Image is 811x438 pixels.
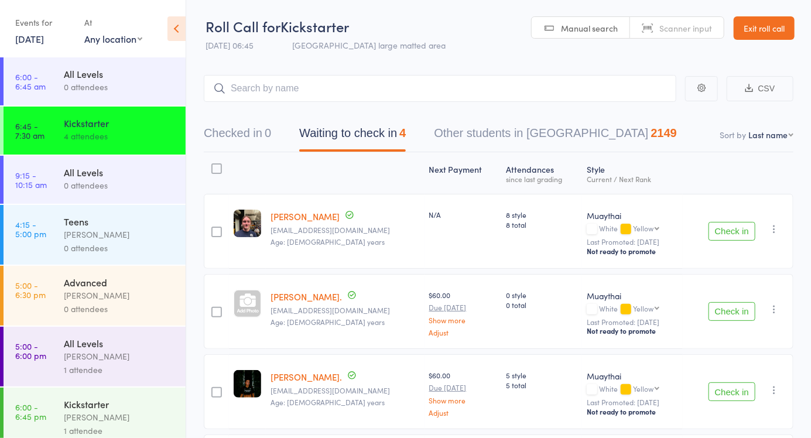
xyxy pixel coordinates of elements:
[15,72,46,91] time: 6:00 - 6:45 am
[64,350,176,363] div: [PERSON_NAME]
[720,129,746,141] label: Sort by
[4,107,186,155] a: 6:45 -7:30 amKickstarter4 attendees
[206,16,280,36] span: Roll Call for
[582,158,683,189] div: Style
[501,158,582,189] div: Atten­dances
[64,166,176,179] div: All Levels
[84,13,142,32] div: At
[506,300,577,310] span: 0 total
[271,317,385,327] span: Age: [DEMOGRAPHIC_DATA] years
[4,156,186,204] a: 9:15 -10:15 amAll Levels0 attendees
[15,341,46,360] time: 5:00 - 6:00 pm
[399,126,406,139] div: 4
[506,220,577,230] span: 8 total
[64,129,176,143] div: 4 attendees
[633,304,653,312] div: Yellow
[280,16,349,36] span: Kickstarter
[429,303,497,312] small: Due [DATE]
[15,280,46,299] time: 5:00 - 6:30 pm
[587,224,678,234] div: White
[64,302,176,316] div: 0 attendees
[709,222,755,241] button: Check in
[587,290,678,302] div: Muaythai
[633,224,653,232] div: Yellow
[271,226,420,234] small: kyanjallard@outlook.com
[587,326,678,336] div: Not ready to promote
[429,210,497,220] div: N/A
[64,241,176,255] div: 0 attendees
[64,117,176,129] div: Kickstarter
[234,210,261,237] img: image1758706119.png
[587,238,678,246] small: Last Promoted: [DATE]
[734,16,795,40] a: Exit roll call
[15,402,46,421] time: 6:00 - 6:45 pm
[15,13,73,32] div: Events for
[506,290,577,300] span: 0 style
[204,121,271,152] button: Checked in0
[429,384,497,392] small: Due [DATE]
[587,385,678,395] div: White
[265,126,271,139] div: 0
[64,80,176,94] div: 0 attendees
[271,306,420,314] small: luke.matters@outlook.com
[587,304,678,314] div: White
[64,67,176,80] div: All Levels
[64,410,176,424] div: [PERSON_NAME]
[587,370,678,382] div: Muaythai
[64,363,176,377] div: 1 attendee
[15,170,47,189] time: 9:15 - 10:15 am
[506,380,577,390] span: 5 total
[15,32,44,45] a: [DATE]
[587,247,678,256] div: Not ready to promote
[429,328,497,336] a: Adjust
[84,32,142,45] div: Any location
[64,337,176,350] div: All Levels
[709,302,755,321] button: Check in
[587,210,678,221] div: Muaythai
[434,121,677,152] button: Other students in [GEOGRAPHIC_DATA]2149
[506,175,577,183] div: since last grading
[429,409,497,416] a: Adjust
[64,215,176,228] div: Teens
[64,276,176,289] div: Advanced
[271,290,342,303] a: [PERSON_NAME].
[15,220,46,238] time: 4:15 - 5:00 pm
[64,398,176,410] div: Kickstarter
[587,407,678,416] div: Not ready to promote
[234,370,261,398] img: image1760063906.png
[64,424,176,437] div: 1 attendee
[271,397,385,407] span: Age: [DEMOGRAPHIC_DATA] years
[709,382,755,401] button: Check in
[506,370,577,380] span: 5 style
[429,316,497,324] a: Show more
[506,210,577,220] span: 8 style
[271,371,342,383] a: [PERSON_NAME].
[4,205,186,265] a: 4:15 -5:00 pmTeens[PERSON_NAME]0 attendees
[15,121,45,140] time: 6:45 - 7:30 am
[206,39,254,51] span: [DATE] 06:45
[561,22,618,34] span: Manual search
[651,126,677,139] div: 2149
[727,76,793,101] button: CSV
[271,386,420,395] small: aanyastuckey@gmail.com
[64,289,176,302] div: [PERSON_NAME]
[4,266,186,326] a: 5:00 -6:30 pmAdvanced[PERSON_NAME]0 attendees
[429,396,497,404] a: Show more
[748,129,788,141] div: Last name
[587,398,678,406] small: Last Promoted: [DATE]
[204,75,676,102] input: Search by name
[271,237,385,247] span: Age: [DEMOGRAPHIC_DATA] years
[299,121,406,152] button: Waiting to check in4
[64,228,176,241] div: [PERSON_NAME]
[271,210,340,223] a: [PERSON_NAME]
[4,327,186,386] a: 5:00 -6:00 pmAll Levels[PERSON_NAME]1 attendee
[633,385,653,392] div: Yellow
[587,175,678,183] div: Current / Next Rank
[659,22,712,34] span: Scanner input
[587,318,678,326] small: Last Promoted: [DATE]
[429,370,497,416] div: $60.00
[292,39,446,51] span: [GEOGRAPHIC_DATA] large matted area
[429,290,497,336] div: $60.00
[64,179,176,192] div: 0 attendees
[4,57,186,105] a: 6:00 -6:45 amAll Levels0 attendees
